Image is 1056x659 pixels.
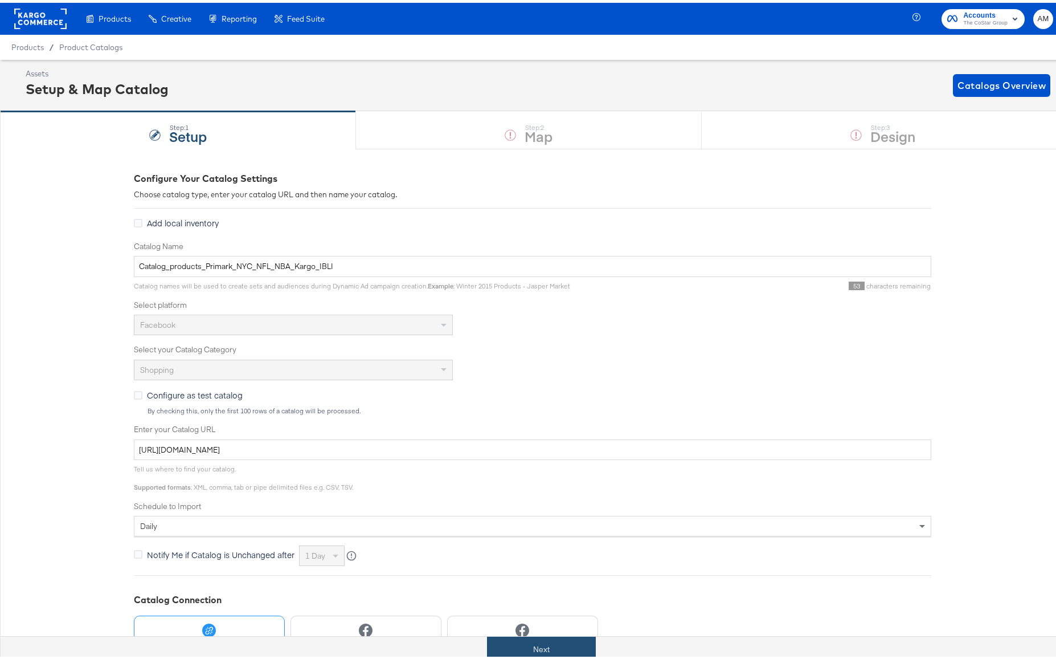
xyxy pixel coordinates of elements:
[140,362,174,372] span: Shopping
[140,317,175,327] span: Facebook
[134,279,570,287] span: Catalog names will be used to create sets and audiences during Dynamic Ad campaign creation. : Wi...
[140,518,157,528] span: daily
[942,6,1025,26] button: AccountsThe CoStar Group
[134,421,931,432] label: Enter your Catalog URL
[44,40,59,49] span: /
[147,387,243,398] span: Configure as test catalog
[59,40,122,49] a: Product Catalogs
[161,11,191,21] span: Creative
[11,40,44,49] span: Products
[1033,6,1053,26] button: AM
[963,16,1008,25] span: The CoStar Group
[134,462,353,489] span: Tell us where to find your catalog. : XML, comma, tab or pipe delimited files e.g. CSV, TSV.
[849,279,865,287] span: 53
[134,253,931,274] input: Name your catalog e.g. My Dynamic Product Catalog
[134,169,931,182] div: Configure Your Catalog Settings
[222,11,257,21] span: Reporting
[169,121,207,129] div: Step: 1
[305,548,325,558] span: 1 day
[963,7,1008,19] span: Accounts
[99,11,131,21] span: Products
[957,75,1046,91] span: Catalogs Overview
[287,11,325,21] span: Feed Suite
[134,437,931,458] input: Enter Catalog URL, e.g. http://www.example.com/products.xml
[953,71,1050,94] button: Catalogs Overview
[147,546,294,558] span: Notify Me if Catalog is Unchanged after
[134,186,931,197] div: Choose catalog type, enter your catalog URL and then name your catalog.
[169,124,207,143] strong: Setup
[26,76,169,96] div: Setup & Map Catalog
[134,341,931,352] label: Select your Catalog Category
[134,591,931,604] div: Catalog Connection
[1038,10,1049,23] span: AM
[570,279,931,288] div: characters remaining
[147,404,931,412] div: By checking this, only the first 100 rows of a catalog will be processed.
[428,279,453,287] strong: Example
[147,214,219,226] span: Add local inventory
[134,480,191,489] strong: Supported formats
[134,238,931,249] label: Catalog Name
[134,297,931,308] label: Select platform
[134,498,931,509] label: Schedule to Import
[26,66,169,76] div: Assets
